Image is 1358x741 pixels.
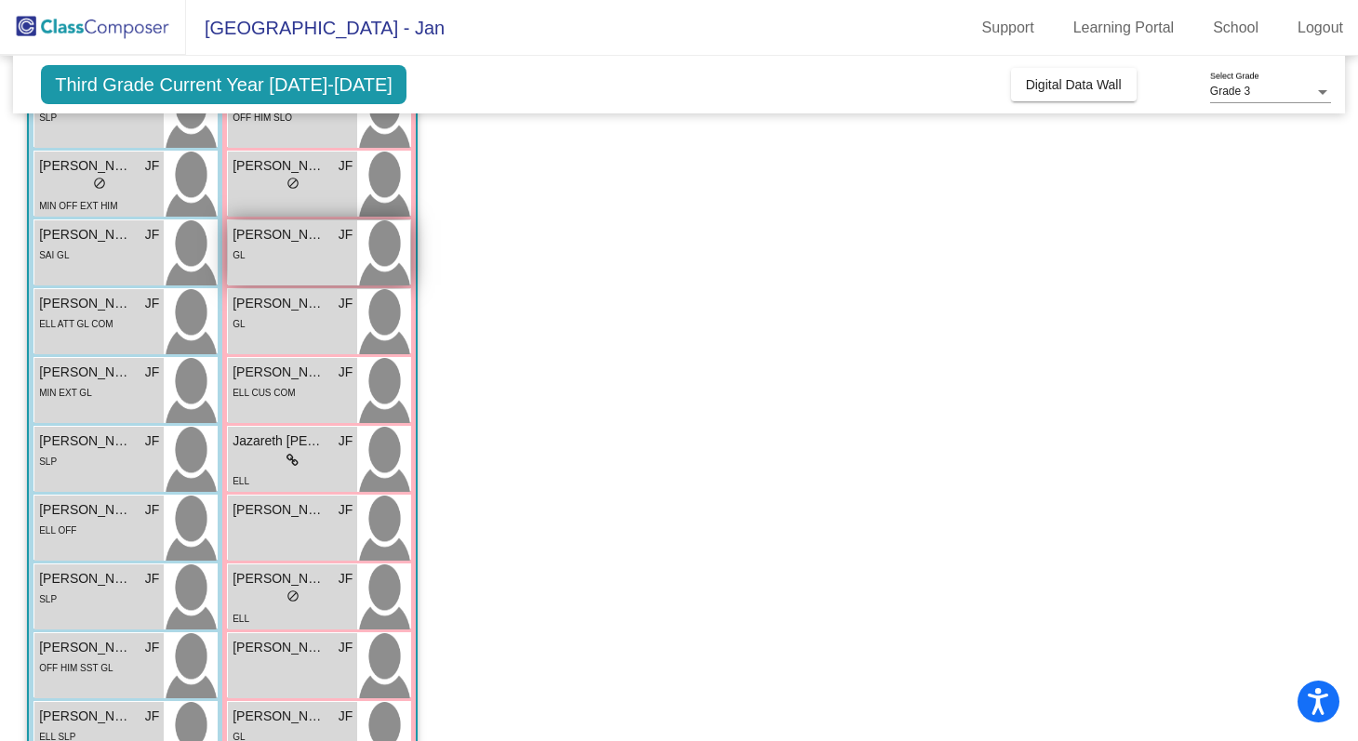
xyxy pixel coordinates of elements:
span: do_not_disturb_alt [286,589,300,602]
span: ELL OFF [39,525,76,536]
span: [PERSON_NAME] [39,294,132,313]
span: [PERSON_NAME] [233,156,326,176]
span: [PERSON_NAME] [39,431,132,451]
span: SLP [39,457,57,467]
span: JF [145,363,160,382]
span: ELL ATT GL COM [39,319,113,329]
span: OFF HIM SLO [233,112,292,123]
span: JF [339,707,353,726]
span: [PERSON_NAME] [233,707,326,726]
span: Grade 3 [1210,85,1250,98]
span: GL [233,319,245,329]
span: JF [339,638,353,657]
a: Learning Portal [1058,13,1190,43]
span: JF [145,225,160,245]
span: JF [339,156,353,176]
span: SLP [39,112,57,123]
a: School [1198,13,1273,43]
span: ELL [233,614,249,624]
span: JF [339,431,353,451]
span: [PERSON_NAME] [39,500,132,520]
span: JF [339,363,353,382]
span: [PERSON_NAME] [233,294,326,313]
span: [PERSON_NAME] [39,363,132,382]
span: do_not_disturb_alt [93,177,106,190]
span: ELL [233,476,249,486]
span: JF [145,500,160,520]
span: [PERSON_NAME] [39,156,132,176]
span: JF [339,294,353,313]
span: MIN EXT GL [39,388,92,398]
span: do_not_disturb_alt [286,177,300,190]
span: JF [339,500,353,520]
span: GL [233,250,245,260]
span: [GEOGRAPHIC_DATA] - Jan [186,13,445,43]
span: [PERSON_NAME] [39,225,132,245]
span: [PERSON_NAME] [233,225,326,245]
span: JF [145,569,160,589]
span: [PERSON_NAME] [233,569,326,589]
span: [PERSON_NAME] [39,707,132,726]
span: JF [145,294,160,313]
span: Digital Data Wall [1026,77,1122,92]
span: [PERSON_NAME] [233,500,326,520]
span: OFF HIM SST GL [39,663,113,673]
a: Logout [1283,13,1358,43]
span: SAI GL [39,250,69,260]
span: JF [145,431,160,451]
span: JF [145,707,160,726]
a: Support [967,13,1049,43]
span: [PERSON_NAME] [233,363,326,382]
span: JF [339,569,353,589]
span: JF [145,156,160,176]
span: [PERSON_NAME] [39,569,132,589]
span: [PERSON_NAME] [39,638,132,657]
span: JF [145,638,160,657]
span: SLP [39,594,57,604]
span: JF [339,225,353,245]
span: [PERSON_NAME] [233,638,326,657]
span: Jazareth [PERSON_NAME] [233,431,326,451]
button: Digital Data Wall [1011,68,1137,101]
span: Third Grade Current Year [DATE]-[DATE] [41,65,406,104]
span: MIN OFF EXT HIM [39,201,117,211]
span: ELL CUS COM [233,388,295,398]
